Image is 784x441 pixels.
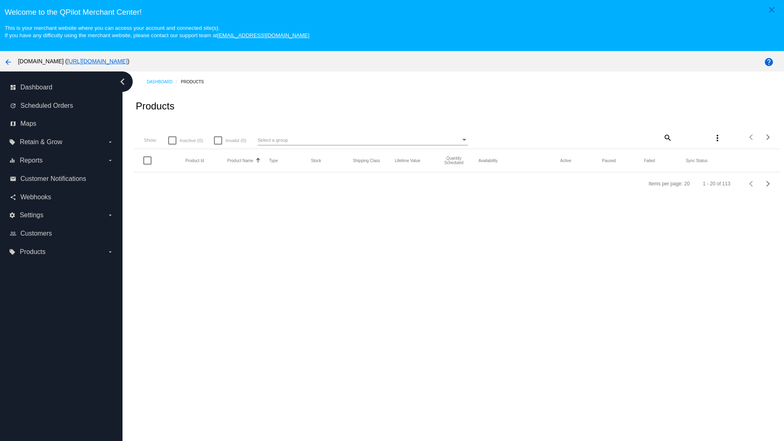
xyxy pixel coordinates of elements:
button: Change sorting for TotalQuantityFailed [644,158,655,163]
span: Customers [20,230,52,237]
i: equalizer [9,157,16,164]
span: Show: [144,137,157,143]
i: email [10,176,16,182]
i: people_outline [10,230,16,237]
button: Change sorting for ValidationErrorCode [686,158,707,163]
a: email Customer Notifications [10,172,114,185]
a: [URL][DOMAIN_NAME] [67,58,127,65]
button: Change sorting for StockLevel [311,158,321,163]
h3: Welcome to the QPilot Merchant Center! [4,8,779,17]
span: [DOMAIN_NAME] ( ) [18,58,129,65]
i: local_offer [9,249,16,255]
button: Change sorting for TotalQuantityScheduledActive [560,158,571,163]
i: map [10,120,16,127]
span: Reports [20,157,42,164]
button: Change sorting for QuantityScheduled [437,156,471,165]
i: share [10,194,16,200]
button: Change sorting for ProductName [227,158,254,163]
i: arrow_drop_down [107,212,114,218]
mat-select: Select a group [258,135,468,145]
i: arrow_drop_down [107,249,114,255]
mat-icon: arrow_back [3,57,13,67]
i: dashboard [10,84,16,91]
button: Change sorting for ShippingClass [353,158,380,163]
button: Change sorting for ProductType [269,158,278,163]
button: Change sorting for ExternalId [185,158,204,163]
a: share Webhooks [10,191,114,204]
a: Products [181,76,211,88]
i: local_offer [9,139,16,145]
div: Items per page: [648,181,682,187]
i: chevron_left [116,75,129,88]
mat-icon: help [764,57,774,67]
a: people_outline Customers [10,227,114,240]
button: Previous page [744,176,760,192]
mat-icon: close [767,5,777,15]
span: Scheduled Orders [20,102,73,109]
div: 1 - 20 of 113 [703,181,730,187]
i: arrow_drop_down [107,139,114,145]
mat-icon: more_vert [713,133,722,143]
a: dashboard Dashboard [10,81,114,94]
a: [EMAIL_ADDRESS][DOMAIN_NAME] [217,32,310,38]
a: map Maps [10,117,114,130]
span: Maps [20,120,36,127]
i: update [10,102,16,109]
span: Select a group [258,137,288,143]
mat-icon: search [662,131,672,144]
span: Inactive (0) [180,136,203,145]
span: Products [20,248,45,256]
small: This is your merchant website where you can access your account and connected site(s). If you hav... [4,25,309,38]
span: Customer Notifications [20,175,86,183]
button: Change sorting for TotalQuantityScheduledPaused [602,158,616,163]
span: Settings [20,212,43,219]
span: Webhooks [20,194,51,201]
button: Next page [760,129,776,145]
i: arrow_drop_down [107,157,114,164]
a: update Scheduled Orders [10,99,114,112]
h2: Products [136,100,174,112]
mat-header-cell: Availability [479,158,560,163]
span: Dashboard [20,84,52,91]
button: Previous page [744,129,760,145]
span: Invalid (0) [225,136,246,145]
i: settings [9,212,16,218]
button: Change sorting for LifetimeValue [395,158,421,163]
div: 20 [684,181,690,187]
span: Retain & Grow [20,138,62,146]
button: Next page [760,176,776,192]
a: Dashboard [147,76,181,88]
